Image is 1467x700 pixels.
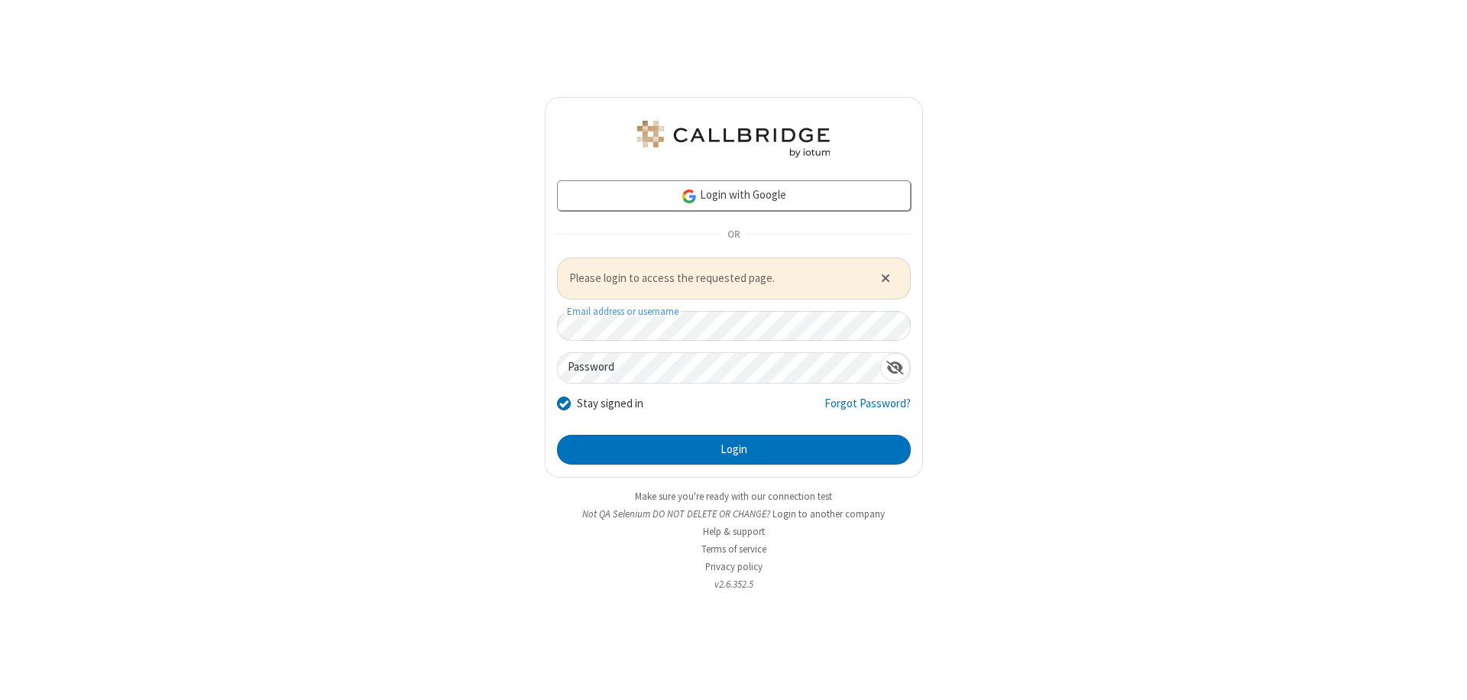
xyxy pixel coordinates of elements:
[545,577,923,591] li: v2.6.352.5
[681,188,698,205] img: google-icon.png
[705,560,763,573] a: Privacy policy
[577,395,643,413] label: Stay signed in
[721,224,746,245] span: OR
[703,525,765,538] a: Help & support
[569,270,862,287] span: Please login to access the requested page.
[635,490,832,503] a: Make sure you're ready with our connection test
[634,121,833,157] img: QA Selenium DO NOT DELETE OR CHANGE
[545,507,923,521] li: Not QA Selenium DO NOT DELETE OR CHANGE?
[701,543,766,556] a: Terms of service
[557,311,911,341] input: Email address or username
[557,180,911,211] a: Login with Google
[557,435,911,465] button: Login
[824,395,911,424] a: Forgot Password?
[558,353,880,383] input: Password
[873,267,898,290] button: Close alert
[880,353,910,381] div: Show password
[772,507,885,521] button: Login to another company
